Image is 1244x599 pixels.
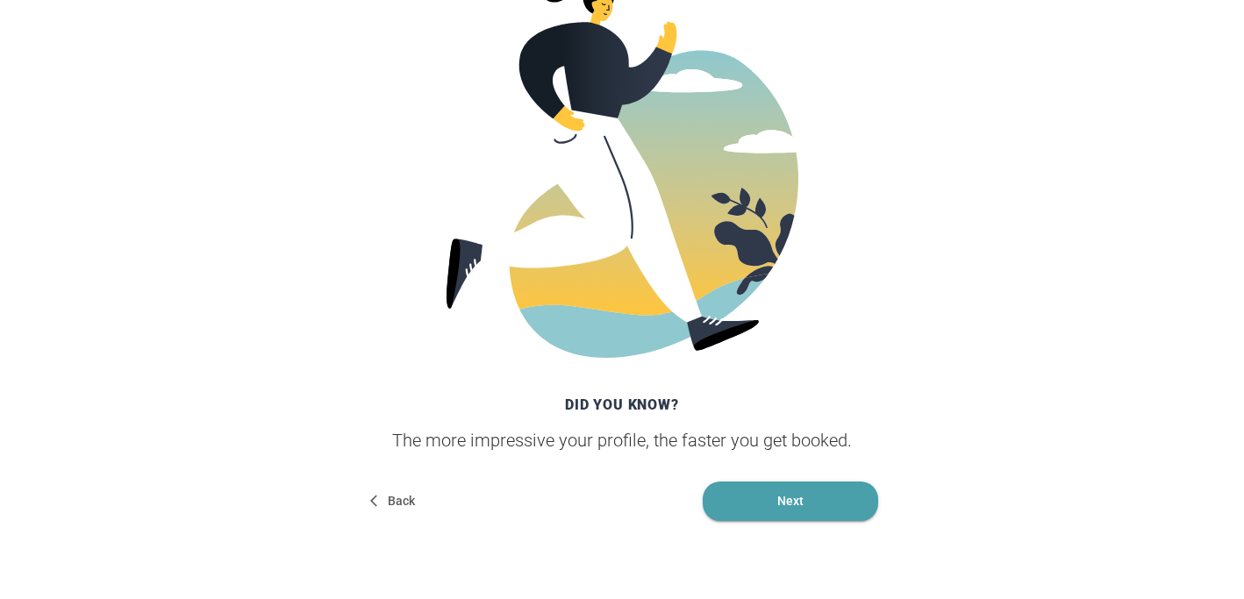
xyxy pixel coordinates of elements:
button: Back [366,481,422,521]
button: Next [703,481,878,521]
div: Did you know? [359,387,885,422]
div: The more impressive your profile, the faster you get booked. [359,429,885,452]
